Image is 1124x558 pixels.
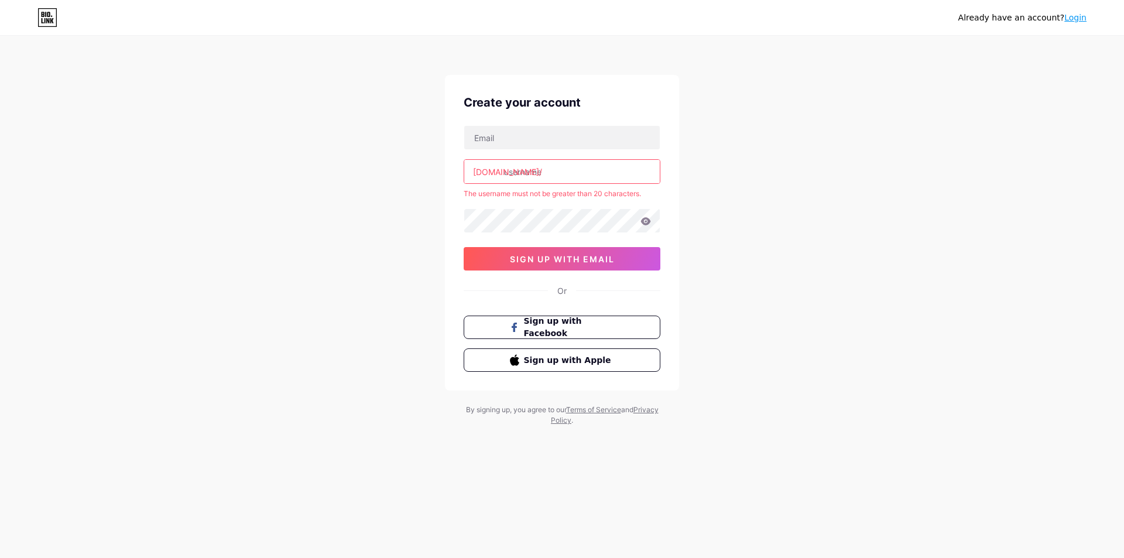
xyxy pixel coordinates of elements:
[464,126,660,149] input: Email
[524,354,615,367] span: Sign up with Apple
[464,348,660,372] button: Sign up with Apple
[958,12,1087,24] div: Already have an account?
[473,166,542,178] div: [DOMAIN_NAME]/
[464,247,660,271] button: sign up with email
[462,405,662,426] div: By signing up, you agree to our and .
[1064,13,1087,22] a: Login
[524,315,615,340] span: Sign up with Facebook
[464,316,660,339] button: Sign up with Facebook
[510,254,615,264] span: sign up with email
[557,285,567,297] div: Or
[464,94,660,111] div: Create your account
[464,189,660,199] div: The username must not be greater than 20 characters.
[566,405,621,414] a: Terms of Service
[464,160,660,183] input: username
